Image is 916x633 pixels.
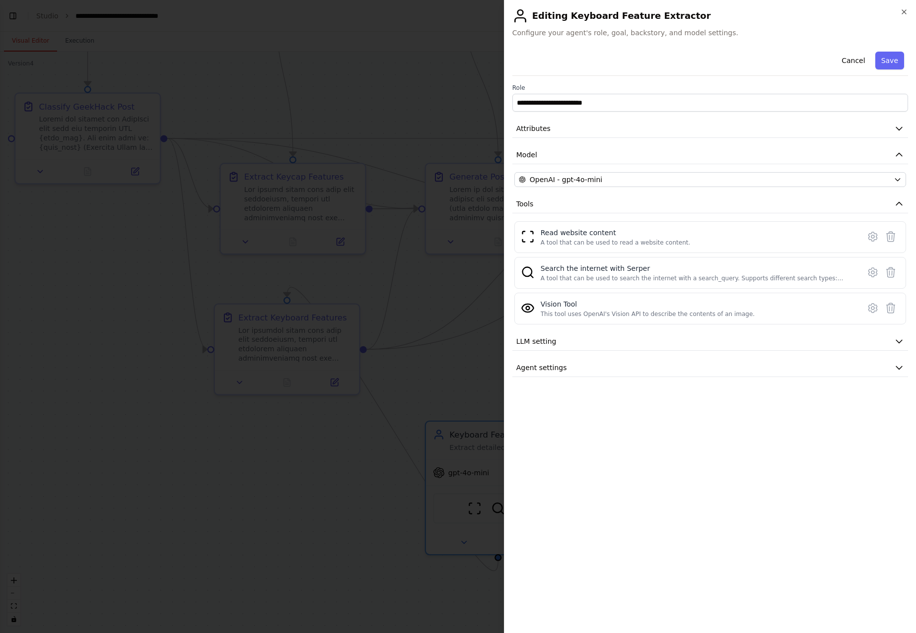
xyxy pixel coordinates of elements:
span: LLM setting [516,336,557,346]
button: Configure tool [864,263,882,281]
button: Delete tool [882,228,900,246]
div: Vision Tool [541,299,755,309]
img: ScrapeWebsiteTool [521,230,535,244]
button: Model [512,146,908,164]
button: Cancel [836,52,871,69]
button: Agent settings [512,359,908,377]
button: Save [875,52,904,69]
button: Configure tool [864,299,882,317]
span: Model [516,150,537,160]
button: LLM setting [512,332,908,351]
button: OpenAI - gpt-4o-mini [514,172,906,187]
label: Role [512,84,908,92]
button: Delete tool [882,299,900,317]
img: SerperDevTool [521,265,535,279]
button: Configure tool [864,228,882,246]
span: Configure your agent's role, goal, backstory, and model settings. [512,28,908,38]
button: Delete tool [882,263,900,281]
span: OpenAI - gpt-4o-mini [530,175,602,185]
span: Agent settings [516,363,567,373]
span: Tools [516,199,534,209]
div: This tool uses OpenAI's Vision API to describe the contents of an image. [541,310,755,318]
button: Tools [512,195,908,213]
img: VisionTool [521,301,535,315]
h2: Editing Keyboard Feature Extractor [512,8,908,24]
button: Attributes [512,120,908,138]
div: A tool that can be used to search the internet with a search_query. Supports different search typ... [541,274,854,282]
div: Search the internet with Serper [541,263,854,273]
div: Read website content [541,228,691,238]
div: A tool that can be used to read a website content. [541,239,691,247]
span: Attributes [516,124,551,133]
